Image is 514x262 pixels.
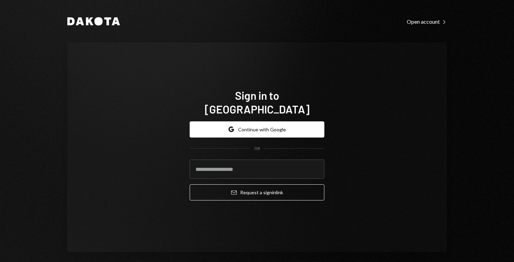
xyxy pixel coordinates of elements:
button: Request a signinlink [190,184,324,200]
div: OR [254,146,260,152]
a: Open account [407,18,447,25]
button: Continue with Google [190,121,324,138]
h1: Sign in to [GEOGRAPHIC_DATA] [190,88,324,116]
